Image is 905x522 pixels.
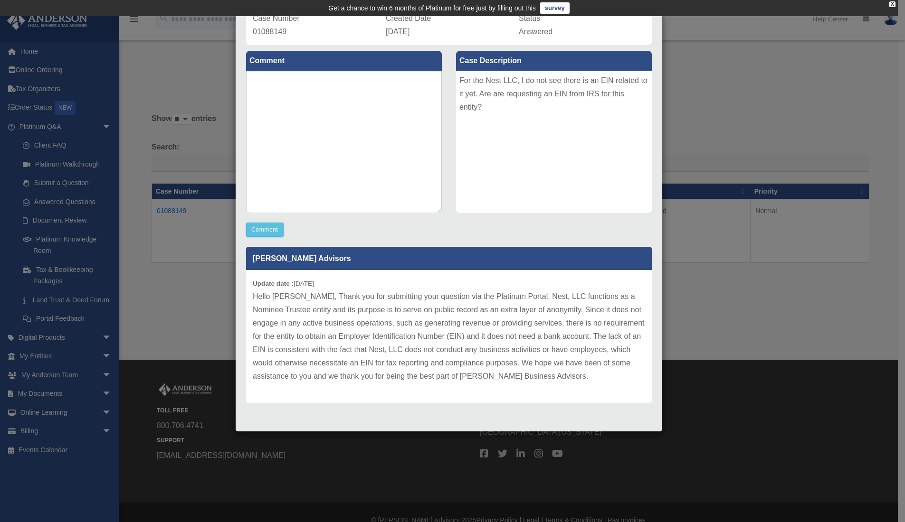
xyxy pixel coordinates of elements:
[253,280,294,287] b: Update date :
[253,14,300,22] span: Case Number
[253,290,645,383] p: Hello [PERSON_NAME], Thank you for submitting your question via the Platinum Portal. Nest, LLC fu...
[246,223,284,237] button: Comment
[519,28,553,36] span: Answered
[456,71,652,213] div: For the Nest LLC, I do not see there is an EIN related to it yet. Are are requesting an EIN from ...
[456,51,652,71] label: Case Description
[386,14,431,22] span: Created Date
[253,28,286,36] span: 01088149
[246,247,652,270] p: [PERSON_NAME] Advisors
[246,51,442,71] label: Comment
[386,28,410,36] span: [DATE]
[253,280,314,287] small: [DATE]
[519,14,540,22] span: Status
[540,2,570,14] a: survey
[328,2,536,14] div: Get a chance to win 6 months of Platinum for free just by filling out this
[889,1,895,7] div: close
